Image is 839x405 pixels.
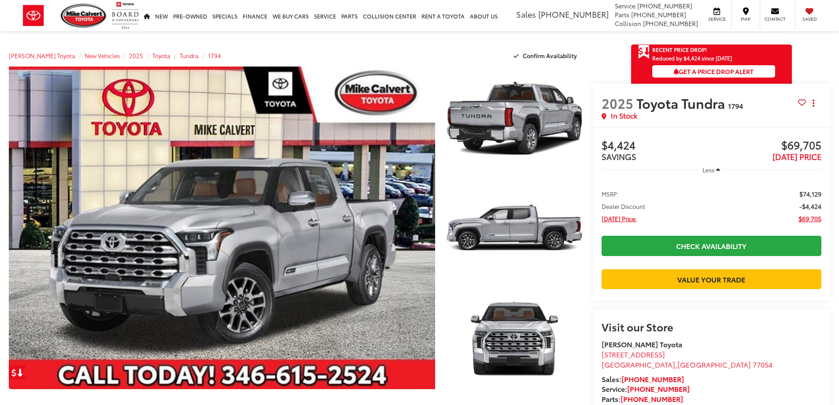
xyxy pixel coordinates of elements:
span: 2025 [602,93,633,112]
img: 2025 Toyota Tundra 1794 [443,65,585,172]
span: [PHONE_NUMBER] [643,19,698,28]
span: Recent Price Drop! [652,46,707,53]
span: [PHONE_NUMBER] [637,1,692,10]
span: [PHONE_NUMBER] [538,8,609,20]
span: Service [707,16,727,22]
img: 2025 Toyota Tundra 1794 [4,65,439,391]
span: Contact [765,16,785,22]
a: Check Availability [602,236,821,256]
span: [GEOGRAPHIC_DATA] [677,359,751,369]
span: $69,705 [711,139,821,152]
strong: Sales: [602,374,684,384]
span: $69,705 [798,214,821,223]
span: -$4,424 [799,202,821,211]
span: [GEOGRAPHIC_DATA] [602,359,675,369]
button: Less [698,162,724,178]
a: 1794 [208,52,221,59]
a: New Vehicles [85,52,120,59]
strong: Parts: [602,394,683,404]
a: Expand Photo 1 [445,67,584,171]
span: [DATE] Price: [602,214,637,223]
a: Tundra [180,52,199,59]
span: $74,129 [799,189,821,198]
a: [PHONE_NUMBER] [621,374,684,384]
span: Less [702,166,714,174]
span: dropdown dots [813,100,814,107]
span: [PHONE_NUMBER] [631,10,686,19]
span: Confirm Availability [523,52,577,59]
span: Get Price Drop Alert [638,45,650,59]
span: Toyota Tundra [636,93,728,112]
span: Dealer Discount [602,202,645,211]
a: Get Price Drop Alert [9,365,26,379]
span: In Stock [611,111,637,121]
span: Get a Price Drop Alert [673,67,754,76]
span: SAVINGS [602,151,636,162]
button: Confirm Availability [509,48,584,63]
a: Expand Photo 2 [445,176,584,280]
span: Saved [800,16,819,22]
span: Parts [615,10,629,19]
a: Expand Photo 0 [9,67,435,389]
span: Collision [615,19,641,28]
img: 2025 Toyota Tundra 1794 [443,175,585,281]
span: [DATE] PRICE [772,151,821,162]
img: Mike Calvert Toyota [61,4,107,28]
a: [STREET_ADDRESS] [GEOGRAPHIC_DATA],[GEOGRAPHIC_DATA] 77054 [602,349,772,369]
a: Get Price Drop Alert Recent Price Drop! [631,45,792,55]
span: MSRP: [602,189,619,198]
h2: Visit our Store [602,321,821,332]
a: 2025 [129,52,143,59]
a: [PERSON_NAME] Toyota [9,52,75,59]
strong: Service: [602,383,690,394]
span: Sales [516,8,536,20]
span: , [602,359,772,369]
span: Map [736,16,755,22]
a: [PHONE_NUMBER] [621,394,683,404]
button: Actions [806,95,821,111]
img: 2025 Toyota Tundra 1794 [443,284,585,390]
a: [PHONE_NUMBER] [627,383,690,394]
span: $4,424 [602,139,712,152]
a: Value Your Trade [602,269,821,289]
strong: [PERSON_NAME] Toyota [602,339,682,349]
span: Service [615,1,636,10]
span: 1794 [728,100,743,111]
span: [STREET_ADDRESS] [602,349,665,359]
span: Reduced by $4,424 since [DATE] [652,55,775,61]
a: Expand Photo 3 [445,285,584,390]
a: Toyota [152,52,170,59]
span: 77054 [753,359,772,369]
